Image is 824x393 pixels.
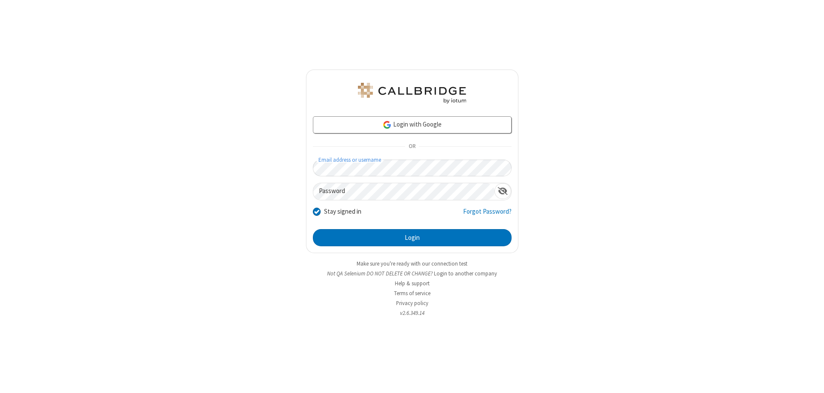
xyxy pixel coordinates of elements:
li: Not QA Selenium DO NOT DELETE OR CHANGE? [306,269,518,278]
div: Show password [494,183,511,199]
input: Password [313,183,494,200]
span: OR [405,141,419,153]
img: QA Selenium DO NOT DELETE OR CHANGE [356,83,468,103]
a: Make sure you're ready with our connection test [357,260,467,267]
a: Privacy policy [396,299,428,307]
button: Login to another company [434,269,497,278]
iframe: Chat [803,371,818,387]
a: Terms of service [394,290,430,297]
input: Email address or username [313,160,512,176]
li: v2.6.349.14 [306,309,518,317]
a: Help & support [395,280,430,287]
a: Forgot Password? [463,207,512,223]
button: Login [313,229,512,246]
label: Stay signed in [324,207,361,217]
a: Login with Google [313,116,512,133]
img: google-icon.png [382,120,392,130]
